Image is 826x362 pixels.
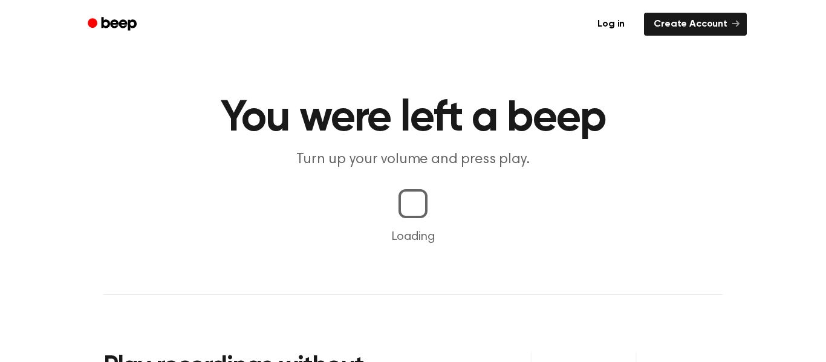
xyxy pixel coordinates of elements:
[585,10,637,38] a: Log in
[644,13,747,36] a: Create Account
[15,228,811,246] p: Loading
[181,150,645,170] p: Turn up your volume and press play.
[103,97,723,140] h1: You were left a beep
[79,13,148,36] a: Beep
